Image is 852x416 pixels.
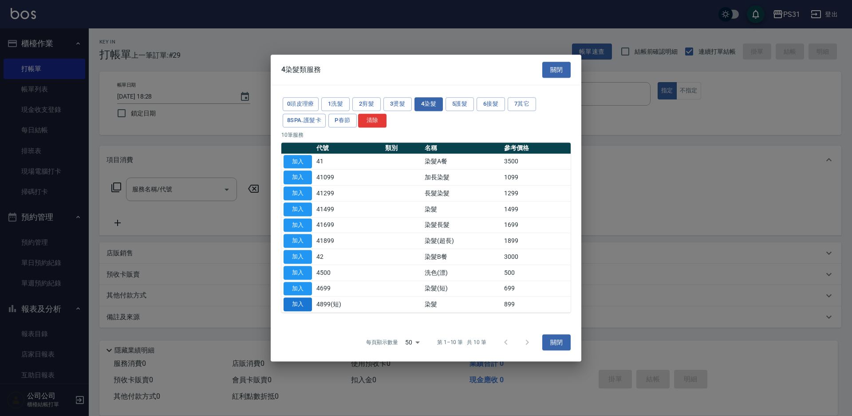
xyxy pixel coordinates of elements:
[383,97,412,111] button: 3燙髮
[284,282,312,296] button: 加入
[502,186,571,202] td: 1299
[414,97,443,111] button: 4染髮
[366,338,398,346] p: 每頁顯示數量
[314,154,383,170] td: 41
[422,154,502,170] td: 染髮A餐
[502,170,571,186] td: 1099
[437,338,486,346] p: 第 1–10 筆 共 10 筆
[502,297,571,313] td: 899
[314,265,383,281] td: 4500
[314,281,383,297] td: 4699
[422,233,502,249] td: 染髮(超長)
[283,114,326,127] button: 8SPA.護髮卡
[542,334,571,351] button: 關閉
[542,62,571,78] button: 關閉
[284,186,312,200] button: 加入
[508,97,536,111] button: 7其它
[284,155,312,169] button: 加入
[446,97,474,111] button: 5護髮
[284,250,312,264] button: 加入
[477,97,505,111] button: 6接髮
[321,97,350,111] button: 1洗髮
[314,297,383,313] td: 4899(短)
[502,233,571,249] td: 1899
[502,154,571,170] td: 3500
[314,186,383,202] td: 41299
[281,65,321,74] span: 4染髮類服務
[328,114,357,127] button: P春節
[422,186,502,202] td: 長髮染髮
[502,265,571,281] td: 500
[502,201,571,217] td: 1499
[314,143,383,154] th: 代號
[284,202,312,216] button: 加入
[284,218,312,232] button: 加入
[314,217,383,233] td: 41699
[502,143,571,154] th: 參考價格
[422,265,502,281] td: 洗色(漂)
[422,201,502,217] td: 染髮
[314,233,383,249] td: 41899
[284,297,312,311] button: 加入
[358,114,387,127] button: 清除
[402,330,423,354] div: 50
[284,266,312,280] button: 加入
[284,170,312,184] button: 加入
[422,170,502,186] td: 加長染髮
[314,201,383,217] td: 41499
[281,131,571,139] p: 10 筆服務
[422,217,502,233] td: 染髮長髮
[502,281,571,297] td: 699
[422,249,502,265] td: 染髮B餐
[352,97,381,111] button: 2剪髮
[502,217,571,233] td: 1699
[422,281,502,297] td: 染髮(短)
[314,249,383,265] td: 42
[284,234,312,248] button: 加入
[283,97,319,111] button: 0頭皮理療
[422,297,502,313] td: 染髮
[314,170,383,186] td: 41099
[502,249,571,265] td: 3000
[422,143,502,154] th: 名稱
[383,143,422,154] th: 類別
